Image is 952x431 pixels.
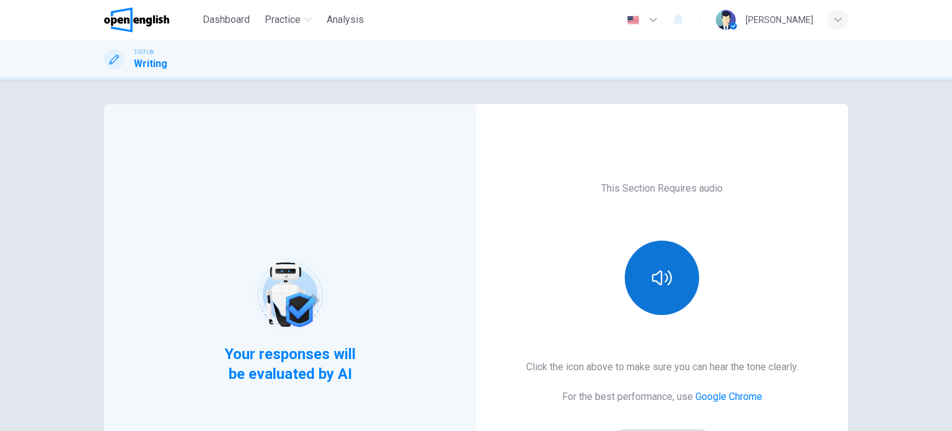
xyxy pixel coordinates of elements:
[327,12,364,27] span: Analysis
[104,7,169,32] img: OpenEnglish logo
[601,181,723,196] h6: This Section Requires audio
[526,360,798,375] h6: Click the icon above to make sure you can hear the tone clearly.
[203,12,250,27] span: Dashboard
[322,9,369,31] button: Analysis
[562,389,762,404] h6: For the best performance, use
[716,10,736,30] img: Profile picture
[198,9,255,31] button: Dashboard
[104,7,198,32] a: OpenEnglish logo
[265,12,301,27] span: Practice
[695,391,762,402] a: Google Chrome
[134,48,154,56] span: TOEFL®
[260,9,317,31] button: Practice
[625,16,641,25] img: en
[746,12,813,27] div: [PERSON_NAME]
[134,56,167,71] h1: Writing
[250,255,329,334] img: robot icon
[215,344,366,384] span: Your responses will be evaluated by AI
